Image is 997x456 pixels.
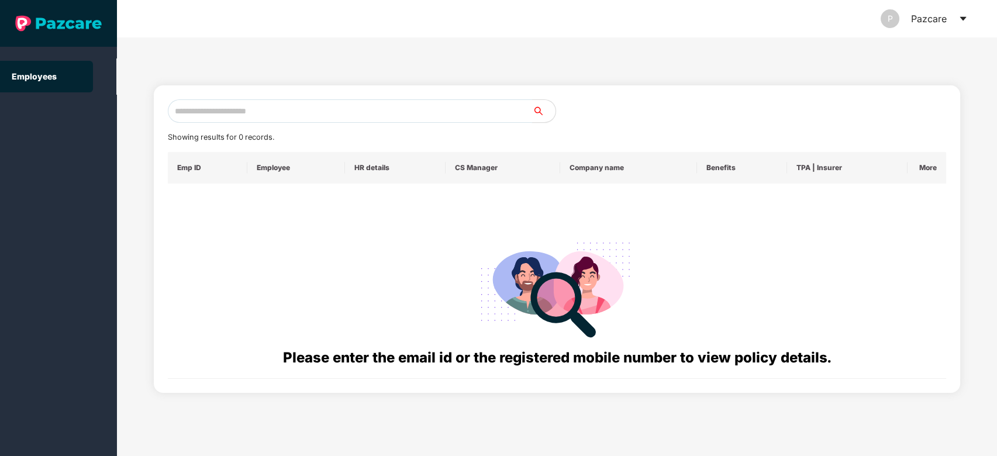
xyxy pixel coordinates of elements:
a: Employees [12,71,57,81]
span: Showing results for 0 records. [168,133,274,141]
th: Employee [247,152,345,184]
th: More [908,152,947,184]
th: Company name [560,152,697,184]
th: CS Manager [446,152,560,184]
span: search [532,106,556,116]
span: P [888,9,893,28]
th: TPA | Insurer [787,152,908,184]
button: search [532,99,556,123]
th: Emp ID [168,152,248,184]
th: HR details [345,152,446,184]
span: caret-down [958,14,968,23]
img: svg+xml;base64,PHN2ZyB4bWxucz0iaHR0cDovL3d3dy53My5vcmcvMjAwMC9zdmciIHdpZHRoPSIyODgiIGhlaWdodD0iMj... [472,228,641,347]
span: Please enter the email id or the registered mobile number to view policy details. [283,349,831,366]
th: Benefits [697,152,786,184]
